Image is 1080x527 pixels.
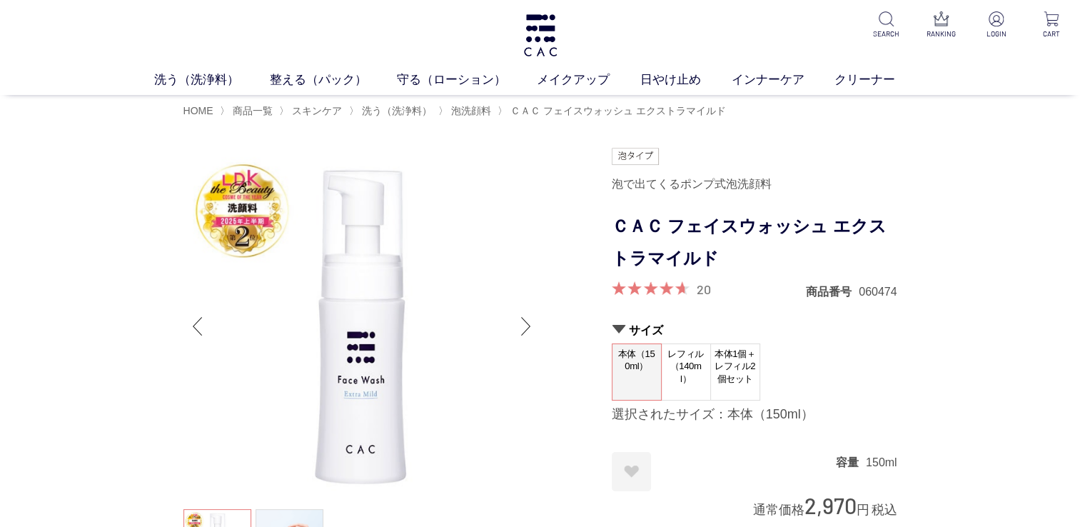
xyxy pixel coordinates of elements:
[510,105,726,116] span: ＣＡＣ フェイスウォッシュ エクストラマイルド
[233,105,273,116] span: 商品一覧
[612,172,897,196] div: 泡で出てくるポンプ式泡洗顔料
[612,406,897,423] div: 選択されたサイズ：本体（150ml）
[979,11,1014,39] a: LOGIN
[612,211,897,275] h1: ＣＡＣ フェイスウォッシュ エクストラマイルド
[857,503,869,517] span: 円
[279,104,345,118] li: 〉
[1034,11,1069,39] a: CART
[612,148,659,165] img: 泡タイプ
[537,71,640,89] a: メイクアップ
[183,298,212,355] div: Previous slide
[612,452,651,491] a: お気に入りに登録する
[359,105,432,116] a: 洗う（洗浄料）
[640,71,732,89] a: 日やけ止め
[732,71,835,89] a: インナーケア
[448,105,491,116] a: 泡洗顔料
[662,344,710,389] span: レフィル（140ml）
[397,71,537,89] a: 守る（ローション）
[869,29,904,39] p: SEARCH
[512,298,540,355] div: Next slide
[804,492,857,518] span: 2,970
[230,105,273,116] a: 商品一覧
[979,29,1014,39] p: LOGIN
[1034,29,1069,39] p: CART
[872,503,897,517] span: 税込
[869,11,904,39] a: SEARCH
[438,104,495,118] li: 〉
[711,344,759,389] span: 本体1個＋レフィル2個セット
[859,284,897,299] dd: 060474
[834,71,926,89] a: クリーナー
[612,323,897,338] h2: サイズ
[508,105,726,116] a: ＣＡＣ フェイスウォッシュ エクストラマイルド
[924,29,959,39] p: RANKING
[292,105,342,116] span: スキンケア
[183,105,213,116] a: HOME
[451,105,491,116] span: 泡洗顔料
[522,14,559,56] img: logo
[753,503,804,517] span: 通常価格
[349,104,435,118] li: 〉
[866,455,897,470] dd: 150ml
[806,284,859,299] dt: 商品番号
[362,105,432,116] span: 洗う（洗浄料）
[289,105,342,116] a: スキンケア
[697,281,711,297] a: 20
[836,455,866,470] dt: 容量
[498,104,730,118] li: 〉
[183,148,540,505] img: ＣＡＣ フェイスウォッシュ エクストラマイルド 本体（150ml）
[154,71,270,89] a: 洗う（洗浄料）
[612,344,661,385] span: 本体（150ml）
[220,104,276,118] li: 〉
[924,11,959,39] a: RANKING
[270,71,398,89] a: 整える（パック）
